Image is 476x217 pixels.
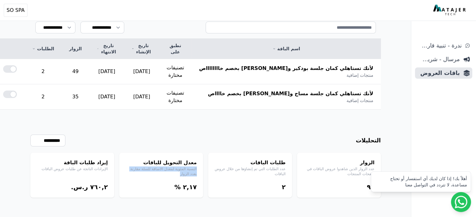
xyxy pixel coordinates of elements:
div: ٩٢ [303,183,375,191]
p: الإيرادات الناتجة عن طلبات عروض الباقات [37,166,108,171]
td: تصنيفات مختارة [159,59,192,84]
p: النسبة المئوية لمعدل الاضافة للسلة مقارنة بعدد الزوار [125,166,197,176]
span: لأنك تستاهلي كمان جلسة مساج و[PERSON_NAME] بخصم خااااص [208,90,373,97]
a: تاريخ الانتهاء [97,42,117,55]
td: [DATE] [124,84,159,110]
td: [DATE] [89,84,124,110]
a: تاريخ الإنشاء [132,42,151,55]
span: SO SPA [7,7,25,14]
p: عدد الطلبات التي تم إنشاؤها من خلال عروض الباقات [214,166,286,176]
span: منتجات إضافية [346,97,373,104]
th: الزوار [62,39,89,59]
td: 2 [24,84,61,110]
img: MatajerTech Logo [433,5,467,16]
td: 35 [62,84,89,110]
th: تطبق على [159,39,192,59]
div: أهلاً بك! إذا كان لديك أي استفسار أو تحتاج مساعدة، لا تتردد في التواصل معنا [375,175,467,188]
span: باقات العروض [417,69,460,77]
p: عدد الزوار الذين شاهدوا عروض الباقات في صفحات المنتجات [303,166,375,176]
h4: طلبات الباقات [214,159,286,166]
button: SO SPA [4,4,28,17]
td: تصنيفات مختارة [159,84,192,110]
td: 2 [24,59,61,84]
span: ر.س. [71,183,88,191]
bdi: ٧٦۰,٢ [90,183,108,191]
span: مرسال - شريط دعاية [417,55,460,64]
div: ٢ [214,183,286,191]
h3: التحليلات [356,136,381,145]
td: [DATE] [124,59,159,84]
td: [DATE] [89,59,124,84]
h4: إيراد طلبات الباقة [37,159,108,166]
span: ندرة - تنبية قارب علي النفاذ [417,41,462,50]
span: لأنك تستاهلي كمان جلسة بودكير و[PERSON_NAME] بخصم خااااااااص [199,65,373,72]
a: اسم الباقة [199,46,373,52]
h4: معدل التحويل للباقات [125,159,197,166]
h4: الزوار [303,159,375,166]
span: % [174,183,181,191]
td: 49 [62,59,89,84]
a: الطلبات [32,46,54,52]
bdi: ٢,١٧ [183,183,197,191]
span: منتجات إضافية [346,72,373,78]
